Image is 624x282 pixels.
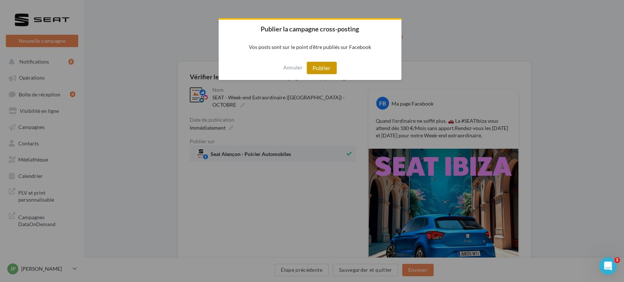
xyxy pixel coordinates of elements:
[599,257,617,275] iframe: Intercom live chat
[307,62,337,74] button: Publier
[219,20,401,38] h2: Publier la campagne cross-posting
[283,62,302,73] button: Annuler
[219,38,401,56] p: Vos posts sont sur le point d'être publiés sur Facebook
[614,257,620,263] span: 1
